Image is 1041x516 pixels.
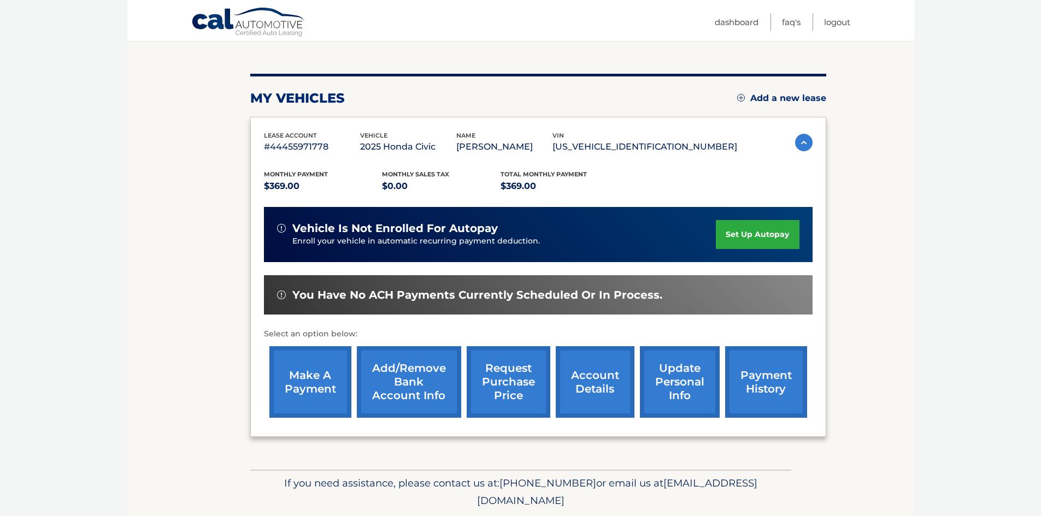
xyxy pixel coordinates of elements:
span: [EMAIL_ADDRESS][DOMAIN_NAME] [477,477,757,507]
a: Logout [824,13,850,31]
span: lease account [264,132,317,139]
span: Total Monthly Payment [501,170,587,178]
p: Enroll your vehicle in automatic recurring payment deduction. [292,235,716,247]
a: make a payment [269,346,351,418]
p: $369.00 [501,179,619,194]
span: name [456,132,475,139]
a: Add a new lease [737,93,826,104]
span: vin [552,132,564,139]
p: [PERSON_NAME] [456,139,552,155]
a: Cal Automotive [191,7,306,39]
span: vehicle [360,132,387,139]
p: #44455971778 [264,139,360,155]
a: FAQ's [782,13,801,31]
p: $369.00 [264,179,383,194]
p: $0.00 [382,179,501,194]
h2: my vehicles [250,90,345,106]
span: You have no ACH payments currently scheduled or in process. [292,288,662,302]
a: set up autopay [716,220,799,249]
a: Add/Remove bank account info [357,346,461,418]
a: request purchase price [467,346,550,418]
a: update personal info [640,346,720,418]
span: Monthly Payment [264,170,328,178]
p: [US_VEHICLE_IDENTIFICATION_NUMBER] [552,139,737,155]
a: account details [556,346,634,418]
p: Select an option below: [264,328,813,341]
a: Dashboard [715,13,758,31]
p: 2025 Honda Civic [360,139,456,155]
p: If you need assistance, please contact us at: or email us at [257,475,784,509]
img: accordion-active.svg [795,134,813,151]
span: [PHONE_NUMBER] [499,477,596,489]
span: Monthly sales Tax [382,170,449,178]
img: alert-white.svg [277,224,286,233]
span: vehicle is not enrolled for autopay [292,222,498,235]
img: alert-white.svg [277,290,286,299]
img: add.svg [737,94,745,102]
a: payment history [725,346,807,418]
